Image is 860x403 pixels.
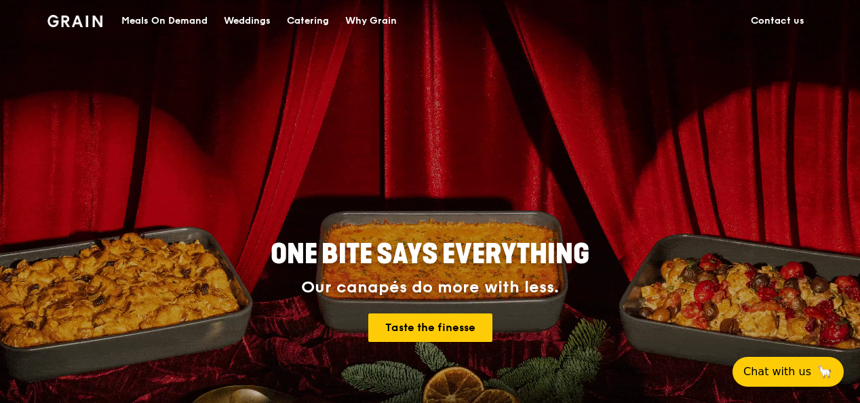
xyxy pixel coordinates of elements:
a: Why Grain [337,1,405,41]
div: Why Grain [345,1,397,41]
span: Chat with us [743,364,811,380]
a: Weddings [216,1,279,41]
div: Meals On Demand [121,1,208,41]
div: Weddings [224,1,271,41]
span: ONE BITE SAYS EVERYTHING [271,238,589,271]
div: Our canapés do more with less. [186,278,674,297]
button: Chat with us🦙 [732,357,844,387]
span: 🦙 [817,364,833,380]
a: Catering [279,1,337,41]
a: Taste the finesse [368,313,492,342]
a: Contact us [743,1,813,41]
div: Catering [287,1,329,41]
img: Grain [47,15,102,27]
